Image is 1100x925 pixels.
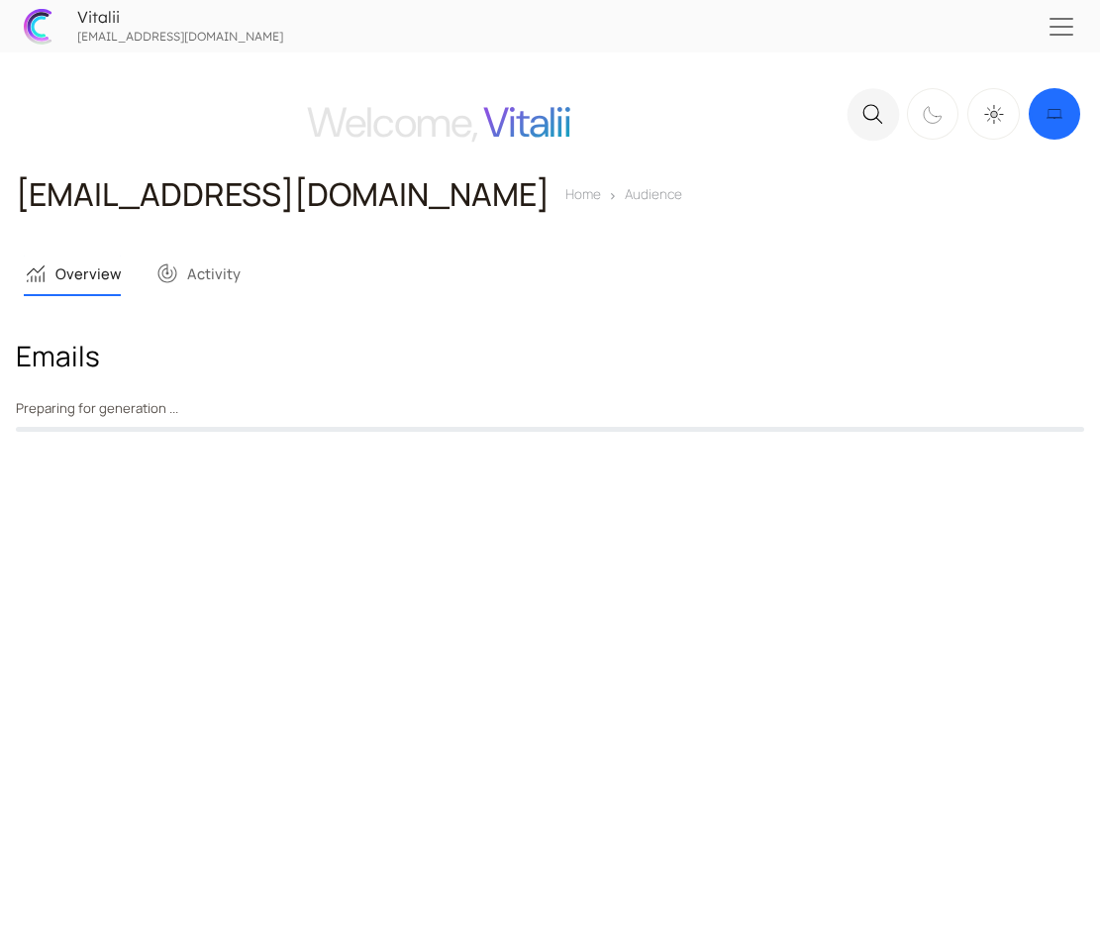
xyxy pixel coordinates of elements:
[565,185,601,203] a: Home
[904,84,1084,144] div: Dark mode switcher
[24,253,121,294] a: monitoringOverview
[71,25,283,44] div: vitalijgladkij@gmail.com
[155,253,241,294] a: track_changesActivity
[71,9,283,25] div: Vitalii
[16,172,550,216] span: [EMAIL_ADDRESS][DOMAIN_NAME]
[483,95,571,150] span: Vitalii
[16,337,1084,375] h2: Emails
[16,399,1084,419] div: Preparing for generation ...
[307,95,477,150] span: Welcome,
[1035,8,1088,46] button: Toggle navigation
[24,261,48,285] span: monitoring
[155,261,179,285] span: track_changes
[625,185,682,203] a: Audience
